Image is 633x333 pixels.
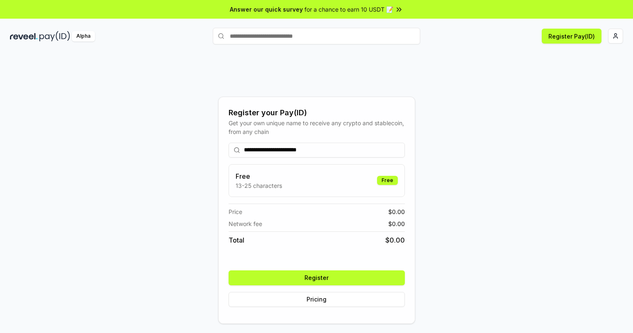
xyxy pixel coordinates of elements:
[229,107,405,119] div: Register your Pay(ID)
[72,31,95,41] div: Alpha
[229,219,262,228] span: Network fee
[229,270,405,285] button: Register
[388,219,405,228] span: $ 0.00
[229,207,242,216] span: Price
[229,119,405,136] div: Get your own unique name to receive any crypto and stablecoin, from any chain
[230,5,303,14] span: Answer our quick survey
[236,171,282,181] h3: Free
[229,292,405,307] button: Pricing
[542,29,601,44] button: Register Pay(ID)
[229,235,244,245] span: Total
[236,181,282,190] p: 13-25 characters
[10,31,38,41] img: reveel_dark
[304,5,393,14] span: for a chance to earn 10 USDT 📝
[39,31,70,41] img: pay_id
[388,207,405,216] span: $ 0.00
[377,176,398,185] div: Free
[385,235,405,245] span: $ 0.00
